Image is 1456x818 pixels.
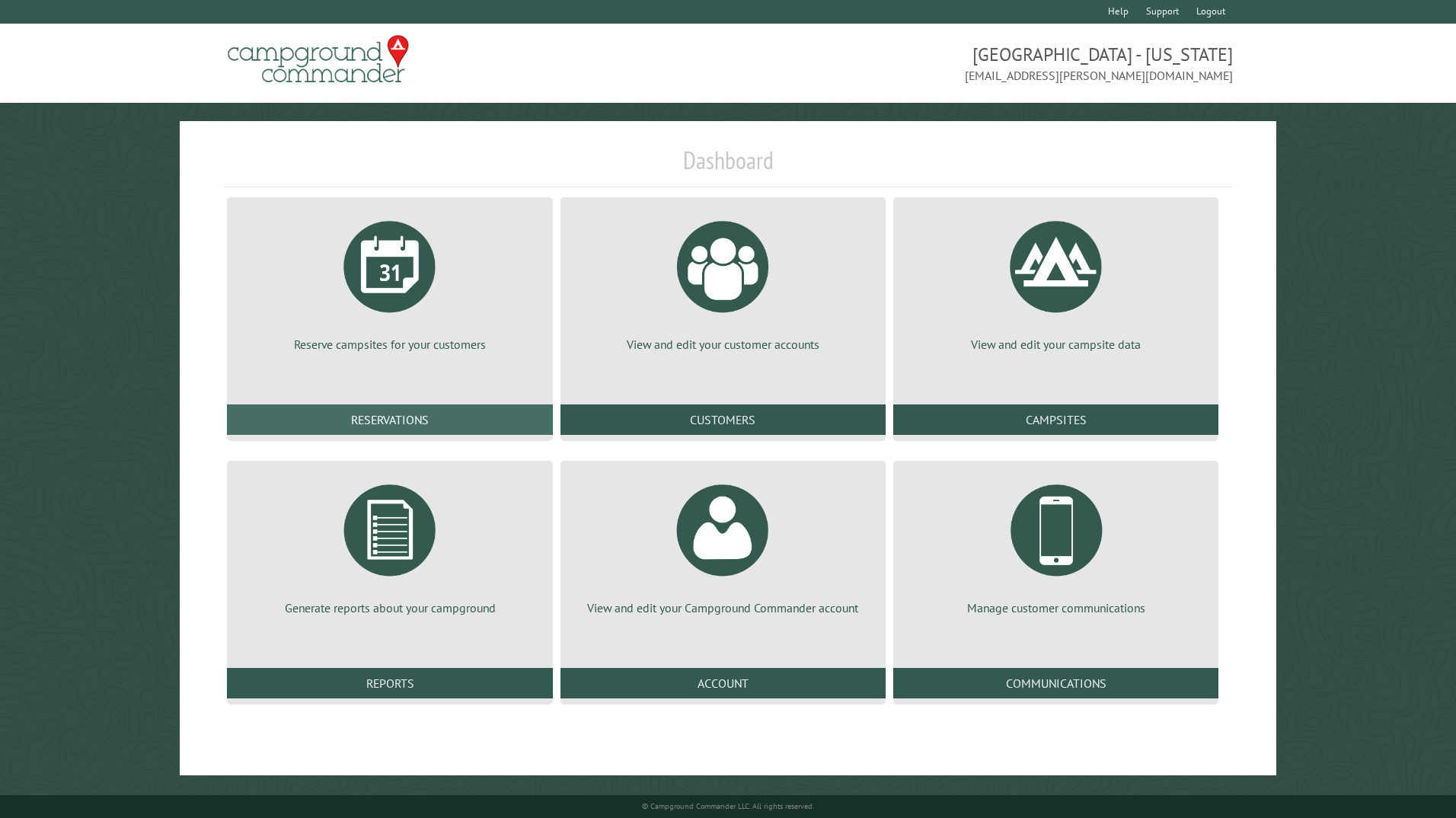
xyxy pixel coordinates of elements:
a: View and edit your campsite data [912,209,1200,353]
a: Reservations [227,404,552,435]
img: Campground Commander [223,30,413,89]
a: Communications [893,668,1218,698]
p: View and edit your campsite data [912,336,1200,353]
p: Generate reports about your campground [245,599,534,616]
a: View and edit your customer accounts [579,209,867,353]
h1: Dashboard [223,145,1232,187]
a: Customers [560,404,886,435]
a: Manage customer communications [912,473,1200,616]
a: Campsites [893,404,1218,435]
a: Account [560,668,886,698]
p: Reserve campsites for your customers [245,336,534,353]
a: Reserve campsites for your customers [245,209,534,353]
p: View and edit your Campground Commander account [579,599,867,616]
a: View and edit your Campground Commander account [579,473,867,616]
p: Manage customer communications [912,599,1200,616]
p: View and edit your customer accounts [579,336,867,353]
span: [GEOGRAPHIC_DATA] - [US_STATE] [EMAIL_ADDRESS][PERSON_NAME][DOMAIN_NAME] [728,42,1233,85]
a: Generate reports about your campground [245,473,534,616]
small: © Campground Commander LLC. All rights reserved. [642,801,814,811]
a: Reports [227,668,552,698]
